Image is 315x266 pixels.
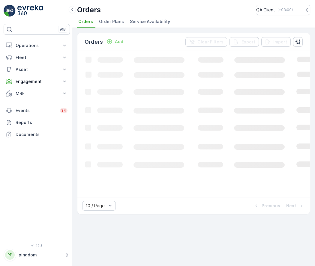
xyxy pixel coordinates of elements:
img: logo [4,5,16,17]
p: Previous [262,203,280,209]
button: PPpingdom [4,249,70,261]
button: Previous [253,202,281,209]
button: Add [104,38,126,45]
p: Engagement [16,78,58,84]
button: Clear Filters [185,37,227,47]
button: Operations [4,40,70,52]
a: Reports [4,117,70,129]
p: Documents [16,132,67,137]
button: Fleet [4,52,70,64]
button: MRF [4,87,70,99]
p: Next [286,203,296,209]
p: Reports [16,120,67,126]
p: MRF [16,90,58,96]
p: Export [241,39,255,45]
button: Engagement [4,75,70,87]
span: Order Plans [99,19,124,25]
p: pingdom [19,252,61,258]
button: Import [261,37,291,47]
button: Export [229,37,259,47]
a: Events34 [4,105,70,117]
p: QA Client [256,7,275,13]
img: logo_light-DOdMpM7g.png [17,5,43,17]
p: Fleet [16,55,58,61]
p: ⌘B [60,27,66,32]
button: QA Client(+03:00) [256,5,310,15]
button: Asset [4,64,70,75]
p: Asset [16,66,58,72]
p: Clear Filters [197,39,223,45]
p: Operations [16,43,58,49]
p: Add [115,39,123,45]
a: Documents [4,129,70,140]
span: v 1.49.3 [4,244,70,247]
p: Orders [85,38,103,46]
p: 34 [61,108,66,113]
span: Orders [78,19,93,25]
p: Events [16,108,56,114]
span: Service Availability [130,19,170,25]
button: Next [286,202,305,209]
p: ( +03:00 ) [277,7,293,12]
p: Import [273,39,287,45]
p: Orders [77,5,101,15]
div: PP [5,250,15,260]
